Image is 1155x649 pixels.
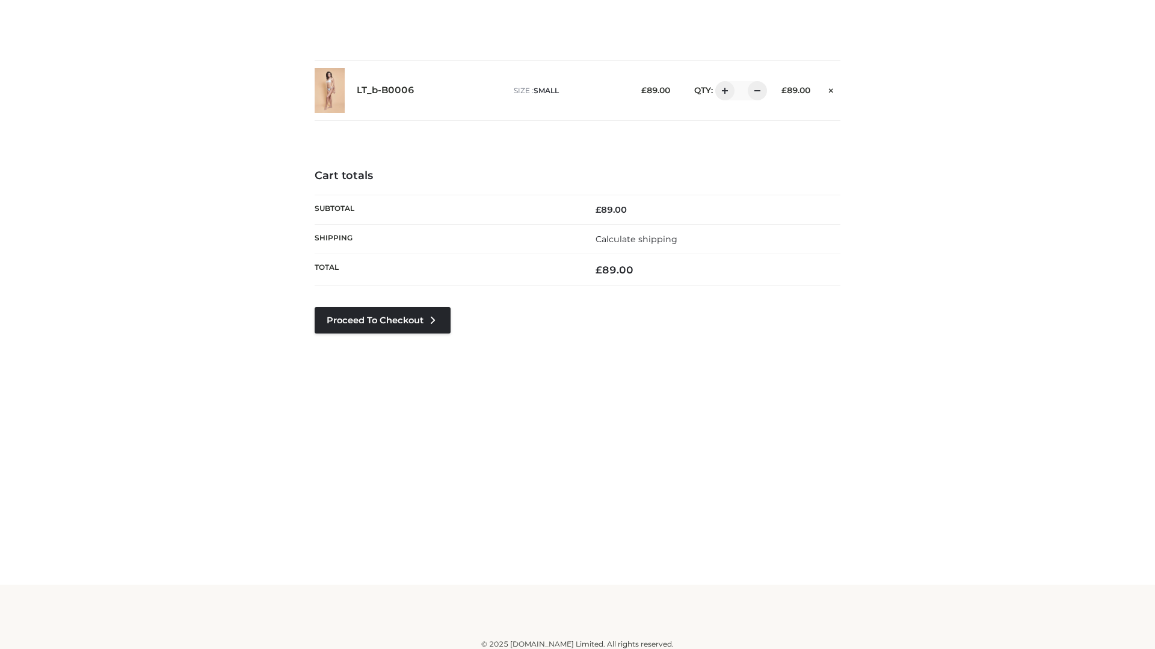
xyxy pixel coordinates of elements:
span: SMALL [534,86,559,95]
a: Remove this item [822,81,840,97]
a: LT_b-B0006 [357,85,414,96]
span: £ [596,204,601,215]
bdi: 89.00 [641,85,670,95]
bdi: 89.00 [596,264,633,276]
h4: Cart totals [315,169,840,183]
img: LT_b-B0006 - SMALL [315,68,345,113]
th: Shipping [315,224,577,254]
span: £ [781,85,787,95]
bdi: 89.00 [596,204,627,215]
bdi: 89.00 [781,85,810,95]
a: Proceed to Checkout [315,307,451,334]
span: £ [596,264,602,276]
a: Calculate shipping [596,234,677,245]
p: size : [514,85,623,96]
div: QTY: [682,81,763,100]
th: Total [315,254,577,286]
span: £ [641,85,647,95]
th: Subtotal [315,195,577,224]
